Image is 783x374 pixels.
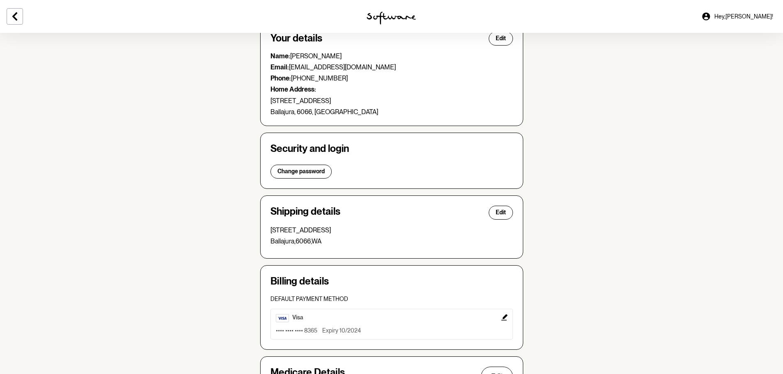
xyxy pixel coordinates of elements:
[270,97,513,105] p: [STREET_ADDRESS]
[270,309,513,340] button: Edit
[270,206,340,220] h4: Shipping details
[277,168,325,175] span: Change password
[270,108,513,116] p: Ballajura, 6066, [GEOGRAPHIC_DATA]
[292,314,303,321] span: visa
[270,63,289,71] strong: Email:
[496,209,506,216] span: Edit
[496,35,506,42] span: Edit
[696,7,778,26] a: Hey,[PERSON_NAME]!
[270,85,316,93] strong: Home Address:
[270,143,513,155] h4: Security and login
[270,52,290,60] strong: Name:
[270,32,322,44] h4: Your details
[276,327,317,334] p: •••• •••• •••• 8365
[367,11,416,25] img: software logo
[489,32,513,46] button: Edit
[270,237,513,245] p: Ballajura , 6066 , WA
[322,327,361,334] p: Expiry 10/2024
[270,296,348,302] span: Default payment method
[270,226,513,234] p: [STREET_ADDRESS]
[270,275,513,287] h4: Billing details
[270,74,291,82] strong: Phone:
[489,206,513,220] button: Edit
[270,52,513,60] p: [PERSON_NAME]
[270,165,332,179] button: Change password
[714,13,773,20] span: Hey, [PERSON_NAME] !
[270,63,513,71] p: [EMAIL_ADDRESS][DOMAIN_NAME]
[276,314,289,322] img: visa.d90d5dc0c0c428db6ba0.webp
[270,74,513,82] p: [PHONE_NUMBER]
